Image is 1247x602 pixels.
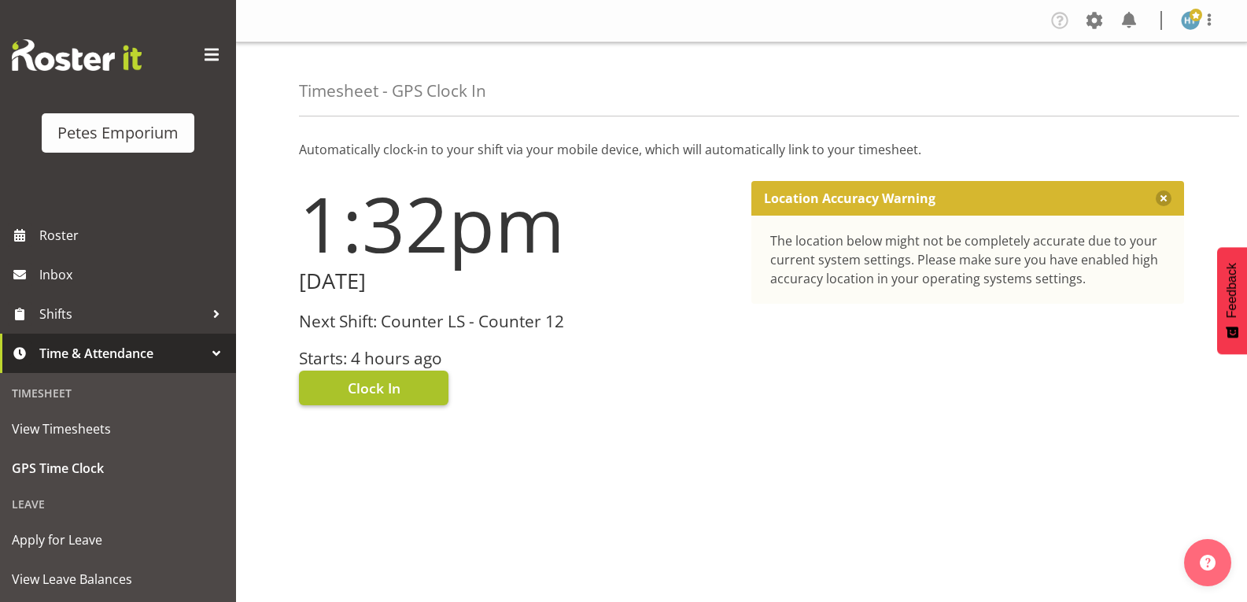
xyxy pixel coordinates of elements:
[12,567,224,591] span: View Leave Balances
[4,520,232,560] a: Apply for Leave
[299,371,448,405] button: Clock In
[39,263,228,286] span: Inbox
[1225,263,1239,318] span: Feedback
[4,560,232,599] a: View Leave Balances
[39,342,205,365] span: Time & Attendance
[299,82,486,100] h4: Timesheet - GPS Clock In
[1217,247,1247,354] button: Feedback - Show survey
[1200,555,1216,571] img: help-xxl-2.png
[12,456,224,480] span: GPS Time Clock
[4,409,232,449] a: View Timesheets
[4,377,232,409] div: Timesheet
[1156,190,1171,206] button: Close message
[299,181,732,266] h1: 1:32pm
[39,223,228,247] span: Roster
[764,190,935,206] p: Location Accuracy Warning
[348,378,400,398] span: Clock In
[57,121,179,145] div: Petes Emporium
[1181,11,1200,30] img: helena-tomlin701.jpg
[770,231,1166,288] div: The location below might not be completely accurate due to your current system settings. Please m...
[4,488,232,520] div: Leave
[4,449,232,488] a: GPS Time Clock
[299,140,1184,159] p: Automatically clock-in to your shift via your mobile device, which will automatically link to you...
[12,528,224,552] span: Apply for Leave
[12,417,224,441] span: View Timesheets
[299,269,732,294] h2: [DATE]
[39,302,205,326] span: Shifts
[12,39,142,71] img: Rosterit website logo
[299,312,732,331] h3: Next Shift: Counter LS - Counter 12
[299,349,732,367] h3: Starts: 4 hours ago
